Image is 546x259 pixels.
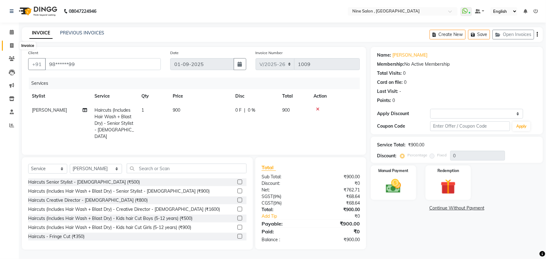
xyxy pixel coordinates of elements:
img: logo [16,3,59,20]
div: Haircuts (Includes Hair Wash + Blast Dry) - Kids hair Cut Girls (5-12 years) (₹900) [28,224,191,231]
span: 0 F [235,107,242,114]
span: | [244,107,245,114]
div: Last Visit: [377,88,398,95]
label: Percentage [407,152,427,158]
div: Balance : [257,236,311,243]
a: Add Tip [257,213,319,220]
th: Qty [138,89,169,103]
div: ₹68.64 [311,200,365,206]
div: ₹900.00 [311,174,365,180]
div: Invoice [20,42,36,49]
span: 9% [274,201,280,206]
div: Apply Discount [377,110,430,117]
button: Create New [430,30,466,39]
div: ₹68.64 [311,193,365,200]
div: ₹900.00 [311,236,365,243]
input: Search by Name/Mobile/Email/Code [45,58,161,70]
label: Fixed [437,152,446,158]
div: Membership: [377,61,404,68]
label: Redemption [437,168,459,174]
div: 0 [404,79,406,86]
a: PREVIOUS INVOICES [60,30,104,36]
div: 0 [392,97,395,104]
div: Card on file: [377,79,403,86]
input: Search or Scan [127,164,247,173]
th: Action [310,89,360,103]
button: Open Invoices [492,30,534,39]
span: CGST [262,200,273,206]
span: SGST [262,194,273,199]
div: Haircuts (Includes Hair Wash + Blast Dry) - Kids hair Cut Boys (5-12 years) (₹500) [28,215,192,222]
th: Price [169,89,232,103]
th: Service [91,89,138,103]
a: Continue Without Payment [372,205,542,211]
input: Enter Offer / Coupon Code [430,121,510,131]
th: Disc [232,89,278,103]
div: - [399,88,401,95]
button: +91 [28,58,46,70]
span: 9% [274,194,280,199]
div: Haircuts (Includes Hair Wash + Blast Dry) - Creative Director - [DEMOGRAPHIC_DATA] (₹1600) [28,206,220,213]
div: ₹762.71 [311,187,365,193]
label: Client [28,50,38,56]
div: Points: [377,97,391,104]
span: 1 [141,107,144,113]
span: 900 [173,107,180,113]
div: ₹900.00 [311,220,365,227]
div: ₹0 [311,180,365,187]
div: Haircuts - Fringe Cut (₹350) [28,233,84,240]
div: Haircuts (Includes Hair Wash + Blast Dry) - Senior Stylist - [DEMOGRAPHIC_DATA] (₹900) [28,188,210,195]
div: Total Visits: [377,70,402,77]
div: Sub Total: [257,174,311,180]
th: Stylist [28,89,91,103]
div: Haircuts Creative Director - [DEMOGRAPHIC_DATA] (₹800) [28,197,148,204]
div: ₹900.00 [311,206,365,213]
div: Coupon Code [377,123,430,129]
th: Total [278,89,310,103]
span: 0 % [248,107,255,114]
div: Name: [377,52,391,58]
img: _cash.svg [381,177,406,195]
div: ₹900.00 [408,142,424,148]
button: Apply [513,122,530,131]
img: _gift.svg [436,177,461,196]
div: ₹0 [311,228,365,235]
label: Invoice Number [256,50,283,56]
button: Save [468,30,490,39]
div: No Active Membership [377,61,537,68]
div: 0 [403,70,406,77]
div: ₹0 [320,213,365,220]
span: Total [262,164,276,171]
div: Paid: [257,228,311,235]
b: 08047224946 [69,3,96,20]
div: Discount: [257,180,311,187]
div: Service Total: [377,142,406,148]
a: [PERSON_NAME] [392,52,427,58]
div: ( ) [257,193,311,200]
div: Total: [257,206,311,213]
div: Services [29,78,365,89]
label: Manual Payment [378,168,408,174]
a: INVOICE [29,28,53,39]
span: 900 [282,107,290,113]
div: Net: [257,187,311,193]
div: Haircuts Senior Stylist - [DEMOGRAPHIC_DATA] (₹500) [28,179,140,185]
label: Date [170,50,179,56]
div: ( ) [257,200,311,206]
span: Haircuts (Includes Hair Wash + Blast Dry) - Senior Stylist - [DEMOGRAPHIC_DATA] [94,107,134,139]
span: [PERSON_NAME] [32,107,67,113]
div: Payable: [257,220,311,227]
div: Discount: [377,153,396,159]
